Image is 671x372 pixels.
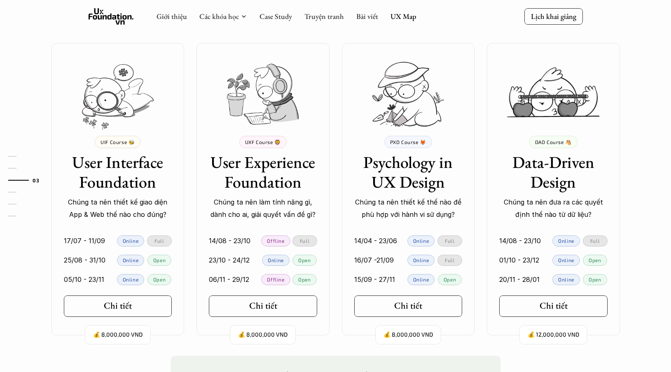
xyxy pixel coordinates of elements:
[390,139,426,145] p: PXD Course 🦊
[558,238,574,244] p: Online
[354,235,397,247] p: 14/04 - 23/06
[394,300,422,311] h5: Chi tiết
[383,329,433,340] p: 💰 8,000,000 VND
[356,12,378,21] a: Bài viết
[540,300,568,311] h5: Chi tiết
[64,196,172,221] p: Chúng ta nên thiết kế giao diện App & Web thế nào cho đúng?
[153,277,166,282] p: Open
[209,235,250,247] p: 14/08 - 23/10
[499,254,539,266] p: 01/10 - 23/12
[64,254,105,266] p: 25/08 - 31/10
[157,12,187,21] a: Giới thiệu
[499,295,608,317] a: Chi tiết
[101,139,135,145] p: UIF Course 🐝
[590,238,600,244] p: Full
[304,12,344,21] a: Truyện tranh
[354,273,395,286] p: 15/09 - 27/11
[298,277,311,282] p: Open
[209,273,249,286] p: 06/11 - 29/12
[413,257,429,263] p: Online
[558,277,574,282] p: Online
[589,277,601,282] p: Open
[123,257,139,263] p: Online
[209,196,317,221] p: Chúng ta nên làm tính năng gì, dành cho ai, giải quyết vấn đề gì?
[499,273,540,286] p: 20/11 - 28/01
[298,257,311,263] p: Open
[267,277,284,282] p: Offline
[354,254,394,266] p: 16/07 -21/09
[153,257,166,263] p: Open
[445,257,454,263] p: Full
[354,295,463,317] a: Chi tiết
[535,139,572,145] p: DAD Course 🐴
[268,257,284,263] p: Online
[499,196,608,221] p: Chúng ta nên đưa ra các quyết định thế nào từ dữ liệu?
[413,277,429,282] p: Online
[445,238,454,244] p: Full
[524,8,583,24] a: Lịch khai giảng
[267,238,284,244] p: Offline
[354,152,463,192] h3: Psychology in UX Design
[123,238,139,244] p: Online
[531,12,576,21] p: Lịch khai giảng
[64,273,104,286] p: 05/10 - 23/11
[154,238,164,244] p: Full
[260,12,292,21] a: Case Study
[64,295,172,317] a: Chi tiết
[413,238,429,244] p: Online
[209,254,250,266] p: 23/10 - 24/12
[209,295,317,317] a: Chi tiết
[64,235,105,247] p: 17/07 - 11/09
[300,238,309,244] p: Full
[199,12,239,21] a: Các khóa học
[238,329,288,340] p: 💰 8,000,000 VND
[249,300,277,311] h5: Chi tiết
[33,177,39,183] strong: 03
[499,235,541,247] p: 14/08 - 23/10
[93,329,143,340] p: 💰 8,000,000 VND
[8,175,47,185] a: 03
[444,277,456,282] p: Open
[104,300,132,311] h5: Chi tiết
[64,152,172,192] h3: User Interface Foundation
[558,257,574,263] p: Online
[390,12,416,21] a: UX Map
[499,152,608,192] h3: Data-Driven Design
[528,329,579,340] p: 💰 12,000,000 VND
[354,196,463,221] p: Chúng ta nên thiết kế thế nào để phù hợp với hành vi sử dụng?
[123,277,139,282] p: Online
[245,139,281,145] p: UXF Course 🦁
[209,152,317,192] h3: User Experience Foundation
[589,257,601,263] p: Open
